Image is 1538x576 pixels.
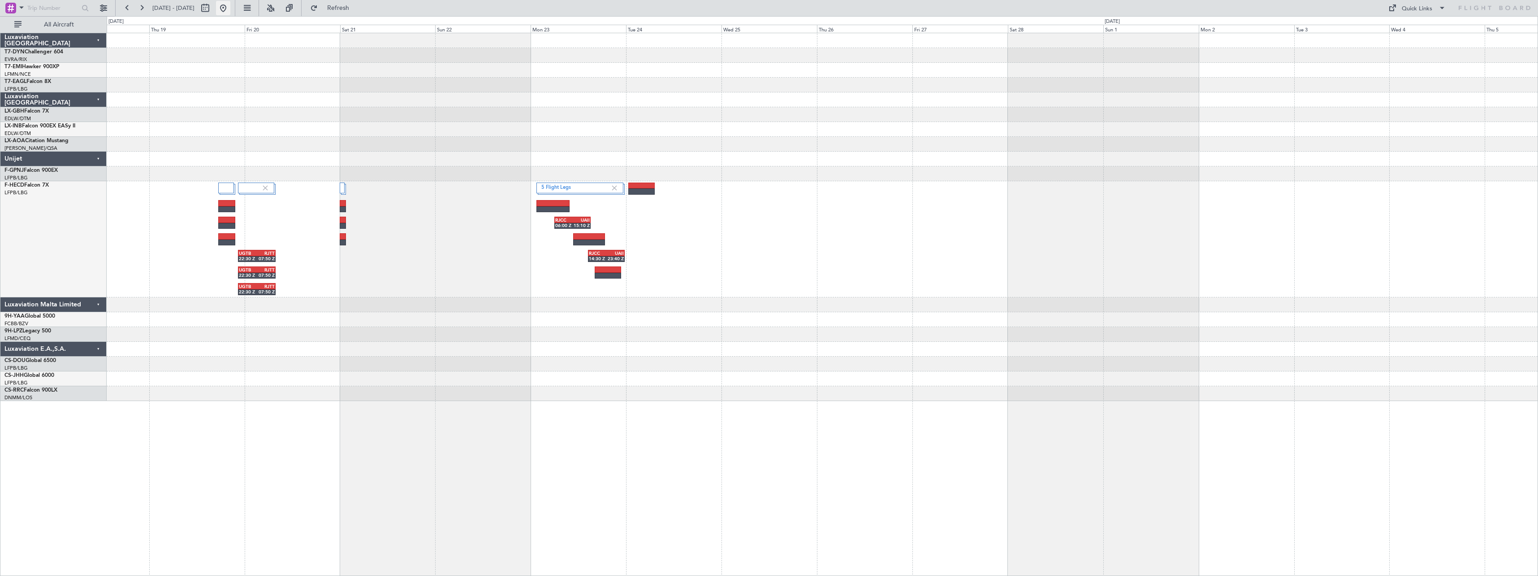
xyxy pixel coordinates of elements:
[4,130,31,137] a: EDLW/DTM
[261,184,269,192] img: gray-close.svg
[4,314,25,319] span: 9H-YAA
[4,373,24,378] span: CS-JHH
[239,267,257,272] div: UGTB
[306,1,360,15] button: Refresh
[4,175,28,181] a: LFPB/LBG
[1402,4,1432,13] div: Quick Links
[4,71,31,78] a: LFMN/NCE
[4,380,28,386] a: LFPB/LBG
[912,25,1008,33] div: Fri 27
[817,25,912,33] div: Thu 26
[4,328,51,334] a: 9H-LPZLegacy 500
[626,25,721,33] div: Tue 24
[239,256,257,261] div: 22:30 Z
[589,250,606,256] div: RJCC
[4,388,57,393] a: CS-RRCFalcon 900LX
[4,86,28,92] a: LFPB/LBG
[572,223,590,228] div: 15:10 Z
[4,320,28,327] a: FCBB/BZV
[4,183,49,188] a: F-HECDFalcon 7X
[4,328,22,334] span: 9H-LPZ
[245,25,340,33] div: Fri 20
[1384,1,1450,15] button: Quick Links
[320,5,357,11] span: Refresh
[257,289,275,294] div: 07:50 Z
[435,25,531,33] div: Sun 22
[257,272,275,278] div: 07:50 Z
[541,184,610,192] label: 5 Flight Legs
[4,123,75,129] a: LX-INBFalcon 900EX EASy II
[4,314,55,319] a: 9H-YAAGlobal 5000
[4,168,24,173] span: F-GPNJ
[23,22,95,28] span: All Aircraft
[152,4,194,12] span: [DATE] - [DATE]
[606,256,624,261] div: 23:40 Z
[4,394,32,401] a: DNMM/LOS
[257,267,275,272] div: RJTT
[4,109,49,114] a: LX-GBHFalcon 7X
[4,145,57,152] a: [PERSON_NAME]/QSA
[108,18,124,26] div: [DATE]
[4,138,69,144] a: LX-AOACitation Mustang
[1105,18,1120,26] div: [DATE]
[4,335,30,342] a: LFMD/CEQ
[4,49,63,55] a: T7-DYNChallenger 604
[4,109,24,114] span: LX-GBH
[606,250,624,256] div: UAII
[589,256,606,261] div: 14:30 Z
[572,217,590,223] div: UAII
[610,184,618,192] img: gray-close.svg
[340,25,436,33] div: Sat 21
[239,289,257,294] div: 22:30 Z
[4,138,25,144] span: LX-AOA
[257,250,275,256] div: RJTT
[531,25,626,33] div: Mon 23
[4,365,28,371] a: LFPB/LBG
[149,25,245,33] div: Thu 19
[4,56,27,63] a: EVRA/RIX
[4,79,26,84] span: T7-EAGL
[4,123,22,129] span: LX-INB
[4,358,26,363] span: CS-DOU
[257,284,275,289] div: RJTT
[4,168,58,173] a: F-GPNJFalcon 900EX
[4,183,24,188] span: F-HECD
[4,373,54,378] a: CS-JHHGlobal 6000
[4,64,59,70] a: T7-EMIHawker 900XP
[239,272,257,278] div: 22:30 Z
[239,284,257,289] div: UGTB
[4,64,22,70] span: T7-EMI
[4,115,31,122] a: EDLW/DTM
[4,79,51,84] a: T7-EAGLFalcon 8X
[4,189,28,196] a: LFPB/LBG
[555,223,573,228] div: 06:00 Z
[1103,25,1199,33] div: Sun 1
[721,25,817,33] div: Wed 25
[1008,25,1103,33] div: Sat 28
[10,17,97,32] button: All Aircraft
[1294,25,1390,33] div: Tue 3
[555,217,573,223] div: RJCC
[4,358,56,363] a: CS-DOUGlobal 6500
[1199,25,1294,33] div: Mon 2
[1389,25,1485,33] div: Wed 4
[239,250,257,256] div: UGTB
[4,49,25,55] span: T7-DYN
[257,256,275,261] div: 07:50 Z
[27,1,79,15] input: Trip Number
[4,388,24,393] span: CS-RRC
